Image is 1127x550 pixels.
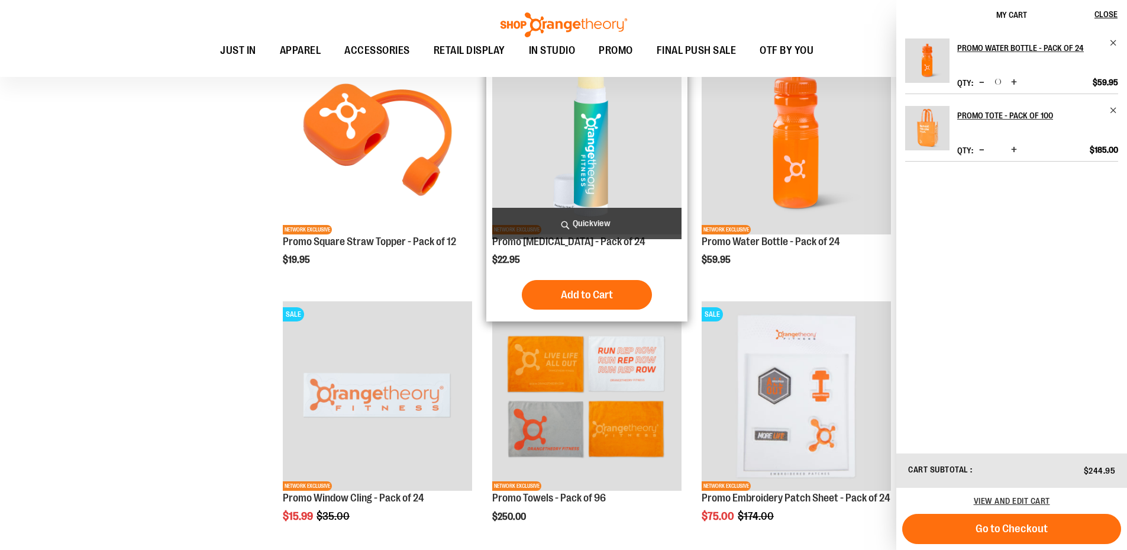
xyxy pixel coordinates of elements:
[957,106,1118,125] a: Promo Tote - Pack of 100
[492,208,682,239] a: Quickview
[957,146,973,155] label: Qty
[283,255,312,265] span: $19.95
[1084,466,1116,475] span: $244.95
[702,307,723,321] span: SALE
[561,288,613,301] span: Add to Cart
[317,510,351,522] span: $35.00
[974,496,1050,506] a: View and edit cart
[702,225,751,234] span: NETWORK EXCLUSIVE
[760,37,813,64] span: OTF BY YOU
[277,39,478,296] div: product
[599,37,633,64] span: PROMO
[905,106,950,158] a: Promo Tote - Pack of 100
[492,301,682,491] img: Promo Towels - Pack of 96
[957,38,1118,57] a: Promo Water Bottle - Pack of 24
[283,510,315,522] span: $15.99
[283,307,304,321] span: SALE
[957,106,1102,125] h2: Promo Tote - Pack of 100
[1008,144,1020,156] button: Increase product quantity
[283,481,332,491] span: NETWORK EXCLUSIVE
[1094,9,1118,19] span: Close
[283,236,456,247] a: Promo Square Straw Topper - Pack of 12
[492,255,522,265] span: $22.95
[738,510,776,522] span: $174.00
[492,301,682,493] a: Promo Towels - Pack of 96NETWORK EXCLUSIVE
[434,37,505,64] span: RETAIL DISPLAY
[702,45,891,236] a: Promo Water Bottle - Pack of 24NETWORK EXCLUSIVE
[1109,106,1118,115] a: Remove item
[905,106,950,150] img: Promo Tote - Pack of 100
[1093,77,1118,88] span: $59.95
[702,510,736,522] span: $75.00
[905,38,950,83] img: Promo Water Bottle - Pack of 24
[492,45,682,234] img: Promo Lip Balm - Pack of 24
[702,301,891,493] a: Product image for Embroidery Patch Sheet - Pack of 24SALENETWORK EXCLUSIVE
[529,37,576,64] span: IN STUDIO
[499,12,629,37] img: Shop Orangetheory
[905,38,1118,94] li: Product
[957,78,973,88] label: Qty
[492,492,606,504] a: Promo Towels - Pack of 96
[492,45,682,236] a: Promo Lip Balm - Pack of 24NEWNETWORK EXCLUSIVE
[220,37,256,64] span: JUST IN
[283,301,472,491] img: Product image for Window Cling Orange - Pack of 24
[492,236,645,247] a: Promo [MEDICAL_DATA] - Pack of 24
[957,38,1102,57] h2: Promo Water Bottle - Pack of 24
[905,94,1118,162] li: Product
[976,77,987,89] button: Decrease product quantity
[283,225,332,234] span: NETWORK EXCLUSIVE
[702,255,732,265] span: $59.95
[976,522,1048,535] span: Go to Checkout
[344,37,410,64] span: ACCESSORIES
[486,39,687,322] div: product
[283,45,472,236] a: Promo Square Straw Topper - Pack of 12NEWNETWORK EXCLUSIVE
[1008,77,1020,89] button: Increase product quantity
[902,514,1121,544] button: Go to Checkout
[908,465,968,474] span: Cart Subtotal
[905,38,950,91] a: Promo Water Bottle - Pack of 24
[696,39,897,296] div: product
[702,481,751,491] span: NETWORK EXCLUSIVE
[283,45,472,234] img: Promo Square Straw Topper - Pack of 12
[283,492,424,504] a: Promo Window Cling - Pack of 24
[996,10,1027,20] span: My Cart
[1109,38,1118,47] a: Remove item
[492,512,528,522] span: $250.00
[976,144,987,156] button: Decrease product quantity
[1090,144,1118,155] span: $185.00
[702,301,891,491] img: Product image for Embroidery Patch Sheet - Pack of 24
[702,45,891,234] img: Promo Water Bottle - Pack of 24
[492,481,541,491] span: NETWORK EXCLUSIVE
[283,301,472,493] a: Product image for Window Cling Orange - Pack of 24SALENETWORK EXCLUSIVE
[522,280,652,310] button: Add to Cart
[702,492,890,504] a: Promo Embroidery Patch Sheet - Pack of 24
[280,37,321,64] span: APPAREL
[657,37,737,64] span: FINAL PUSH SALE
[702,236,840,247] a: Promo Water Bottle - Pack of 24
